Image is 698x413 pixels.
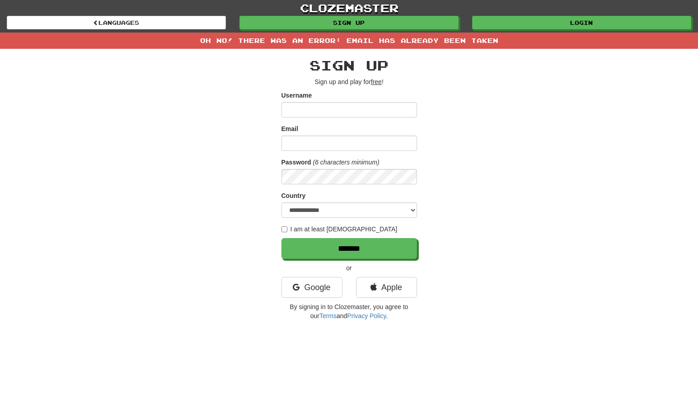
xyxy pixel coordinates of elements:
[313,159,379,166] em: (6 characters minimum)
[281,91,312,100] label: Username
[281,158,311,167] label: Password
[281,191,306,200] label: Country
[281,77,417,86] p: Sign up and play for !
[281,124,298,133] label: Email
[319,312,337,319] a: Terms
[347,312,386,319] a: Privacy Policy
[7,16,226,29] a: Languages
[281,226,287,232] input: I am at least [DEMOGRAPHIC_DATA]
[371,78,382,85] u: free
[281,58,417,73] h2: Sign up
[356,277,417,298] a: Apple
[281,277,342,298] a: Google
[472,16,691,29] a: Login
[239,16,459,29] a: Sign up
[281,263,417,272] p: or
[281,225,398,234] label: I am at least [DEMOGRAPHIC_DATA]
[281,302,417,320] p: By signing in to Clozemaster, you agree to our and .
